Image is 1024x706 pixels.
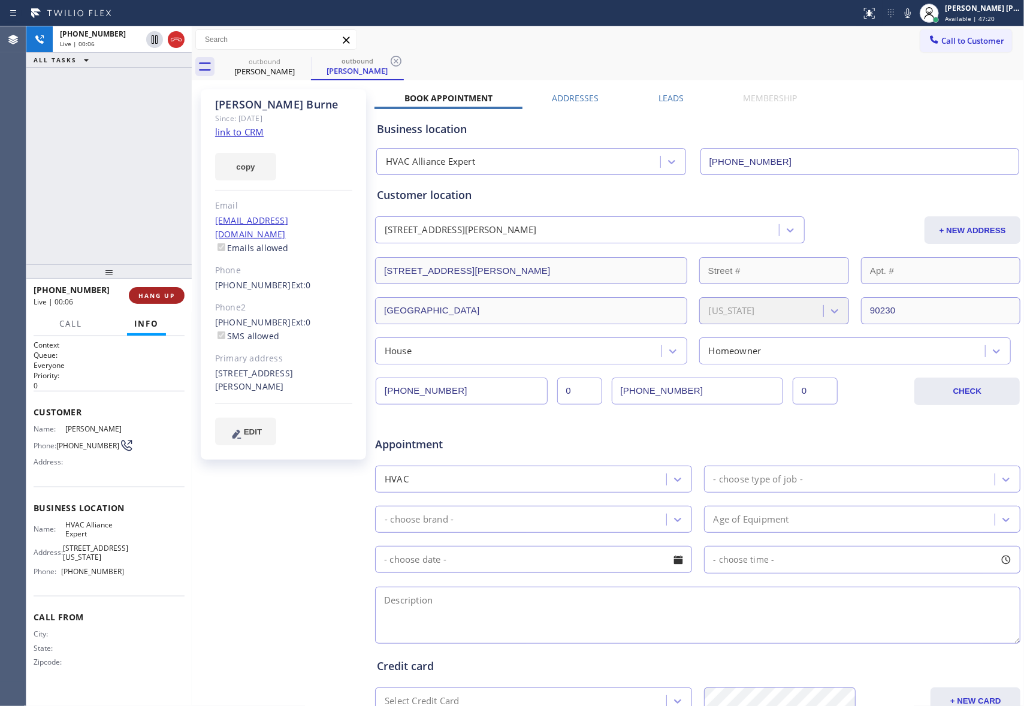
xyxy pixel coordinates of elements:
h1: Context [34,340,185,350]
div: HVAC Alliance Expert [386,155,475,169]
span: Call From [34,611,185,623]
div: House [385,344,412,358]
span: [PHONE_NUMBER] [56,441,119,450]
label: Addresses [552,92,599,104]
div: Primary address [215,352,352,366]
div: [PERSON_NAME] [PERSON_NAME] [945,3,1020,13]
h2: Priority: [34,370,185,381]
input: Phone Number [376,378,548,405]
input: - choose date - [375,546,692,573]
input: Ext. 2 [793,378,838,405]
a: [EMAIL_ADDRESS][DOMAIN_NAME] [215,215,288,240]
span: HVAC Alliance Expert [65,520,125,539]
span: Phone: [34,567,61,576]
button: Call to Customer [920,29,1012,52]
div: Phone2 [215,301,352,315]
div: Age of Equipment [714,512,789,526]
div: Business location [377,121,1019,137]
span: Name: [34,424,65,433]
span: Ext: 0 [291,279,311,291]
button: CHECK [914,378,1020,405]
input: Search [196,30,357,49]
button: Hang up [168,31,185,48]
p: Everyone [34,360,185,370]
input: Emails allowed [218,243,225,251]
span: Customer [34,406,185,418]
button: + NEW ADDRESS [925,216,1020,244]
span: [PHONE_NUMBER] [61,567,124,576]
div: Since: [DATE] [215,111,352,125]
div: HVAC [385,472,409,486]
span: City: [34,629,65,638]
span: Appointment [375,436,588,452]
label: Book Appointment [404,92,493,104]
span: Call [59,318,82,329]
button: Info [127,312,166,336]
a: link to CRM [215,126,264,138]
button: Hold Customer [146,31,163,48]
span: - choose time - [714,554,775,565]
label: SMS allowed [215,330,279,342]
span: Info [134,318,159,329]
label: Emails allowed [215,242,289,254]
span: [STREET_ADDRESS][US_STATE] [63,544,128,562]
input: City [375,297,687,324]
div: outbound [219,57,310,66]
span: Phone: [34,441,56,450]
input: Address [375,257,687,284]
span: Zipcode: [34,657,65,666]
span: Available | 47:20 [945,14,995,23]
span: Live | 00:06 [34,297,73,307]
a: [PHONE_NUMBER] [215,316,291,328]
input: SMS allowed [218,331,225,339]
button: Call [52,312,89,336]
input: Apt. # [861,257,1020,284]
button: Mute [899,5,916,22]
div: [STREET_ADDRESS][PERSON_NAME] [385,224,537,237]
div: Phone [215,264,352,277]
span: Ext: 0 [291,316,311,328]
div: Jeff Burne [312,53,403,79]
span: Name: [34,524,65,533]
span: HANG UP [138,291,175,300]
span: [PERSON_NAME] [65,424,125,433]
div: [PERSON_NAME] Burne [215,98,352,111]
div: Homeowner [709,344,762,358]
a: [PHONE_NUMBER] [215,279,291,291]
div: Email [215,199,352,213]
button: ALL TASKS [26,53,101,67]
label: Membership [744,92,798,104]
button: copy [215,153,276,180]
div: outbound [312,56,403,65]
span: ALL TASKS [34,56,77,64]
div: [PERSON_NAME] [312,65,403,76]
div: Customer location [377,187,1019,203]
div: [STREET_ADDRESS][PERSON_NAME] [215,367,352,394]
div: - choose brand - [385,512,454,526]
span: EDIT [244,427,262,436]
span: [PHONE_NUMBER] [60,29,126,39]
div: [PERSON_NAME] [219,66,310,77]
div: - choose type of job - [714,472,803,486]
button: HANG UP [129,287,185,304]
span: Live | 00:06 [60,40,95,48]
span: [PHONE_NUMBER] [34,284,110,295]
span: State: [34,644,65,653]
input: Phone Number [700,148,1020,175]
input: Ext. [557,378,602,405]
button: EDIT [215,418,276,445]
div: Credit card [377,658,1019,674]
div: Jeff Burne [219,53,310,80]
span: Address: [34,548,63,557]
span: Business location [34,502,185,514]
input: Street # [699,257,849,284]
label: Leads [658,92,684,104]
p: 0 [34,381,185,391]
span: Address: [34,457,65,466]
input: Phone Number 2 [612,378,784,405]
input: ZIP [861,297,1020,324]
span: Call to Customer [941,35,1004,46]
h2: Queue: [34,350,185,360]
